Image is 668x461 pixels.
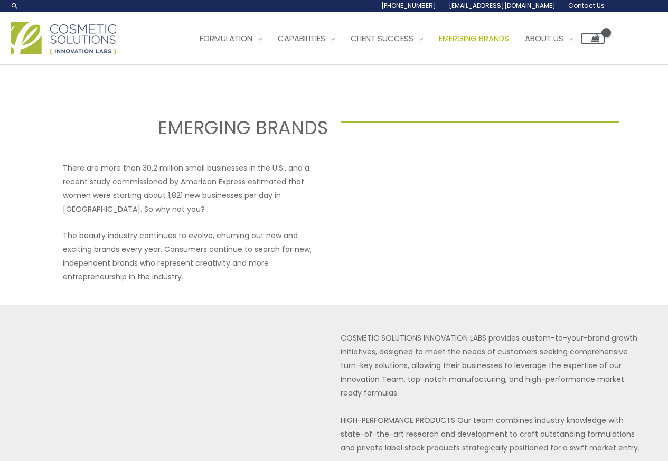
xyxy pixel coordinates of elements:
[278,33,325,44] span: Capabilities
[439,33,509,44] span: Emerging Brands
[568,1,605,10] span: Contact Us
[449,1,556,10] span: [EMAIL_ADDRESS][DOMAIN_NAME]
[11,22,116,54] img: Cosmetic Solutions Logo
[525,33,563,44] span: About Us
[381,1,436,10] span: [PHONE_NUMBER]
[63,229,328,284] p: The beauty industry continues to evolve, churning out new and exciting brands every year. Consume...
[184,23,605,54] nav: Site Navigation
[63,161,328,216] p: There are more than 30.2 million small businesses in the U.S., and a recent study commissioned by...
[581,33,605,44] a: View Shopping Cart, empty
[270,23,343,54] a: Capabilities
[200,33,252,44] span: Formulation
[517,23,581,54] a: About Us
[343,23,431,54] a: Client Success
[351,33,413,44] span: Client Success
[11,2,19,10] a: Search icon link
[192,23,270,54] a: Formulation
[49,116,328,140] h2: EMERGING BRANDS
[431,23,517,54] a: Emerging Brands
